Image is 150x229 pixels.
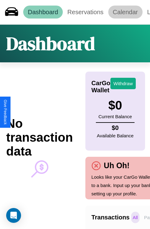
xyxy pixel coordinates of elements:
[63,6,108,19] a: Reservations
[6,208,21,223] div: Open Intercom Messenger
[98,98,132,112] h3: $ 0
[92,80,110,94] h4: CarGo Wallet
[97,131,134,140] p: Available Balance
[97,124,134,131] h4: $ 0
[23,6,63,19] a: Dashboard
[131,212,139,223] p: All
[6,31,95,56] h1: Dashboard
[98,112,132,121] p: Current Balance
[110,78,136,89] button: Withdraw
[6,117,73,158] h2: No transaction data
[92,214,130,221] h4: Transactions
[3,100,7,125] div: Give Feedback
[108,6,143,19] a: Calendar
[101,161,133,170] h4: Uh Oh!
